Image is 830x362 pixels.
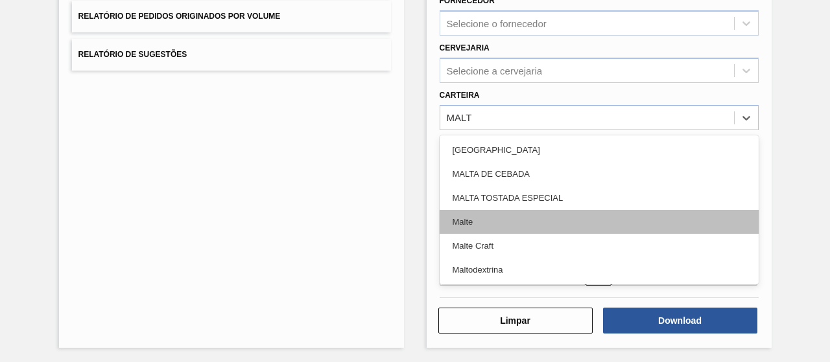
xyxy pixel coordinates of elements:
div: Malte Craft [440,234,759,258]
span: Relatório de Sugestões [78,50,187,59]
div: MALTA DE CEBADA [440,162,759,186]
span: Relatório de Pedidos Originados por Volume [78,12,281,21]
div: Malte [440,210,759,234]
label: Carteira [440,91,480,100]
div: Maltodextrina [440,258,759,282]
button: Relatório de Sugestões [72,39,391,71]
label: Cervejaria [440,43,490,52]
div: MALTA TOSTADA ESPECIAL [440,186,759,210]
div: Selecione o fornecedor [447,18,547,29]
button: Relatório de Pedidos Originados por Volume [72,1,391,32]
div: Selecione a cervejaria [447,65,543,76]
div: [GEOGRAPHIC_DATA] [440,138,759,162]
button: Limpar [438,308,593,334]
button: Download [603,308,757,334]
